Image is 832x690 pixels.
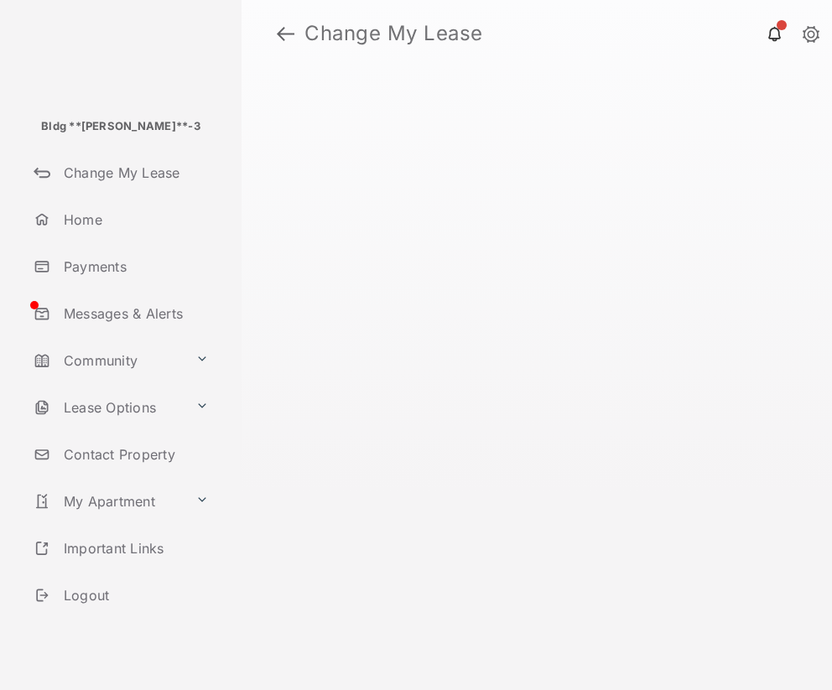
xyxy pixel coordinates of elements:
[41,118,200,135] p: Bldg **[PERSON_NAME]**-3
[27,293,242,334] a: Messages & Alerts
[27,387,189,428] a: Lease Options
[27,575,242,615] a: Logout
[27,200,242,240] a: Home
[27,434,242,475] a: Contact Property
[27,528,216,568] a: Important Links
[27,481,189,521] a: My Apartment
[27,153,242,193] a: Change My Lease
[27,246,242,287] a: Payments
[304,23,805,44] strong: Change My Lease
[27,340,189,381] a: Community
